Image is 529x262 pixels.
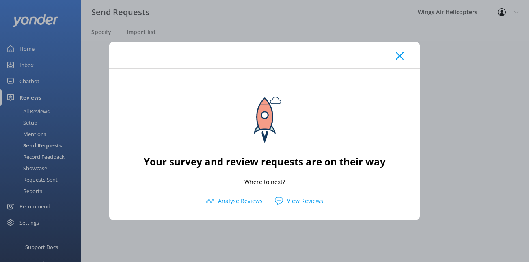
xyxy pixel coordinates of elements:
button: View Reviews [269,195,329,207]
img: sending... [228,81,301,154]
h2: Your survey and review requests are on their way [144,154,386,169]
button: Analyse Reviews [200,195,269,207]
button: Close [396,52,404,60]
p: Where to next? [244,178,285,186]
